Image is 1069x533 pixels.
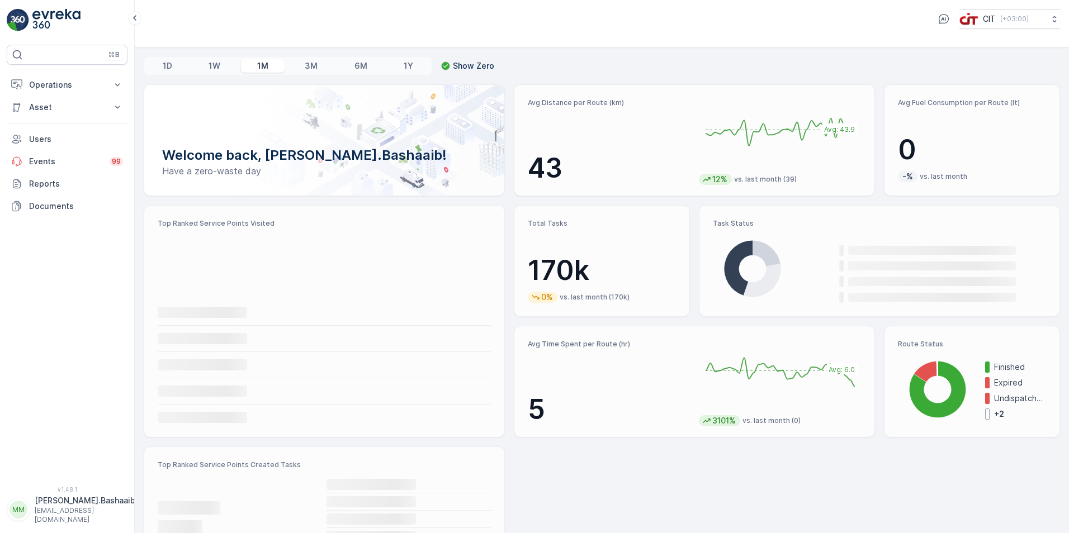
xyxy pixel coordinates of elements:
img: cit-logo_pOk6rL0.png [959,13,978,25]
p: + 2 [994,408,1004,420]
p: 3101% [711,415,737,426]
p: vs. last month (39) [734,175,797,184]
span: v 1.48.1 [7,486,127,493]
p: Events [29,156,103,167]
p: Total Tasks [528,219,676,228]
p: Have a zero-waste day [162,164,486,178]
p: 6M [354,60,367,72]
p: vs. last month (0) [742,416,801,425]
p: Task Status [713,219,1046,228]
p: vs. last month [920,172,967,181]
p: Operations [29,79,105,91]
button: Asset [7,96,127,118]
p: Reports [29,178,123,189]
img: logo [7,9,29,31]
p: [EMAIL_ADDRESS][DOMAIN_NAME] [35,506,135,524]
p: 0 [898,133,1046,166]
a: Events99 [7,150,127,173]
p: 170k [528,254,676,287]
p: Top Ranked Service Points Created Tasks [158,460,491,469]
p: Documents [29,201,123,212]
p: Avg Fuel Consumption per Route (lt) [898,98,1046,107]
p: 43 [528,151,690,185]
div: MM [10,501,27,518]
p: Users [29,134,123,145]
p: 5 [528,393,690,426]
p: Welcome back, [PERSON_NAME].Bashaaib! [162,146,486,164]
p: Undispatched [994,393,1046,404]
a: Users [7,128,127,150]
p: Asset [29,102,105,113]
p: 1M [257,60,268,72]
a: Reports [7,173,127,195]
p: Avg Distance per Route (km) [528,98,690,107]
a: Documents [7,195,127,217]
button: MM[PERSON_NAME].Bashaaib[EMAIL_ADDRESS][DOMAIN_NAME] [7,495,127,524]
p: 0% [540,292,554,303]
p: 99 [112,157,121,166]
p: [PERSON_NAME].Bashaaib [35,495,135,506]
p: 12% [711,174,729,185]
p: Top Ranked Service Points Visited [158,219,491,228]
p: Avg Time Spent per Route (hr) [528,340,690,349]
p: Show Zero [453,60,494,72]
p: Finished [994,361,1046,373]
p: 3M [305,60,318,72]
p: ⌘B [108,50,120,59]
button: CIT(+03:00) [959,9,1060,29]
p: Route Status [898,340,1046,349]
p: 1D [163,60,172,72]
p: Expired [994,377,1046,388]
p: vs. last month (170k) [560,293,630,302]
p: 1Y [404,60,413,72]
p: CIT [983,13,996,25]
img: logo_light-DOdMpM7g.png [32,9,81,31]
p: ( +03:00 ) [1000,15,1029,23]
button: Operations [7,74,127,96]
p: 1W [209,60,220,72]
p: -% [901,171,914,182]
